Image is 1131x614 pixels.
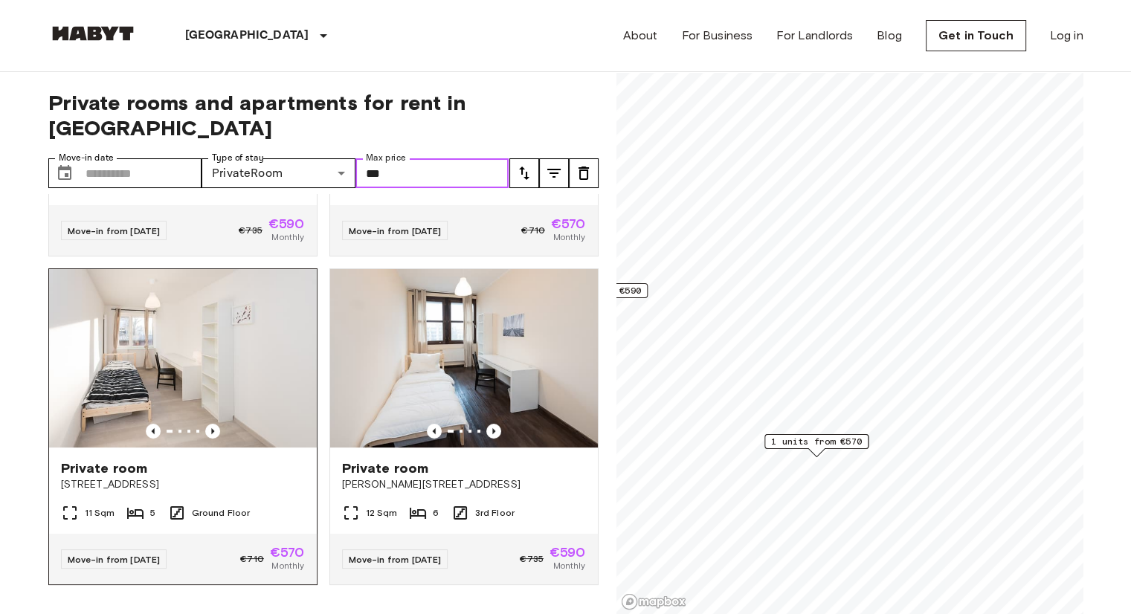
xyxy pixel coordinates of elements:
[146,424,161,439] button: Previous image
[330,269,598,447] img: Marketing picture of unit DE-02-075-05M
[623,27,658,45] a: About
[433,506,439,520] span: 6
[48,90,599,140] span: Private rooms and apartments for rent in [GEOGRAPHIC_DATA]
[681,27,753,45] a: For Business
[268,217,305,230] span: €590
[271,559,304,572] span: Monthly
[552,230,585,244] span: Monthly
[202,158,355,188] div: PrivateRoom
[486,424,501,439] button: Previous image
[569,158,599,188] button: tune
[349,554,442,565] span: Move-in from [DATE]
[192,506,251,520] span: Ground Floor
[239,224,262,237] span: €735
[771,435,862,448] span: 1 units from €570
[764,434,869,457] div: Map marker
[926,20,1026,51] a: Get in Touch
[1050,27,1083,45] a: Log in
[48,26,138,41] img: Habyt
[475,506,515,520] span: 3rd Floor
[61,459,148,477] span: Private room
[150,506,155,520] span: 5
[50,158,80,188] button: Choose date
[427,424,442,439] button: Previous image
[240,552,264,566] span: €710
[521,224,545,237] span: €710
[59,152,114,164] label: Move-in date
[212,152,264,164] label: Type of stay
[49,269,317,447] img: Marketing picture of unit DE-02-073-03M
[366,506,398,520] span: 12 Sqm
[349,225,442,236] span: Move-in from [DATE]
[550,284,641,297] span: 2 units from €590
[621,593,686,610] a: Mapbox logo
[544,283,648,306] div: Map marker
[329,268,599,585] a: Marketing picture of unit DE-02-075-05MPrevious imagePrevious imagePrivate room[PERSON_NAME][STRE...
[68,554,161,565] span: Move-in from [DATE]
[366,152,406,164] label: Max price
[271,230,304,244] span: Monthly
[509,158,539,188] button: tune
[551,217,586,230] span: €570
[61,477,305,492] span: [STREET_ADDRESS]
[550,546,586,559] span: €590
[552,559,585,572] span: Monthly
[48,268,318,585] a: Marketing picture of unit DE-02-073-03MPrevious imagePrevious imagePrivate room[STREET_ADDRESS]11...
[877,27,902,45] a: Blog
[342,477,586,492] span: [PERSON_NAME][STREET_ADDRESS]
[342,459,429,477] span: Private room
[270,546,305,559] span: €570
[205,424,220,439] button: Previous image
[185,27,309,45] p: [GEOGRAPHIC_DATA]
[539,158,569,188] button: tune
[85,506,115,520] span: 11 Sqm
[776,27,853,45] a: For Landlords
[520,552,544,566] span: €735
[68,225,161,236] span: Move-in from [DATE]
